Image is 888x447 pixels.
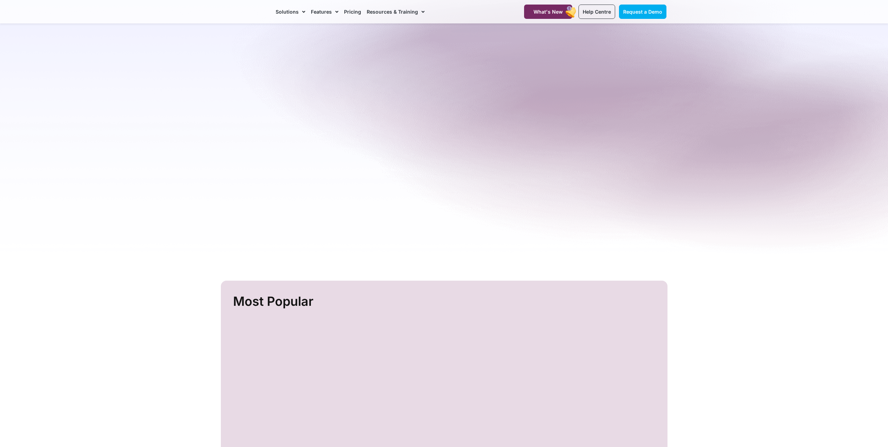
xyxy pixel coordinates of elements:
[233,291,657,312] h2: Most Popular
[524,5,572,19] a: What's New
[619,5,666,19] a: Request a Demo
[623,9,662,15] span: Request a Demo
[533,9,563,15] span: What's New
[579,5,615,19] a: Help Centre
[583,9,611,15] span: Help Centre
[222,7,269,17] img: CareMaster Logo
